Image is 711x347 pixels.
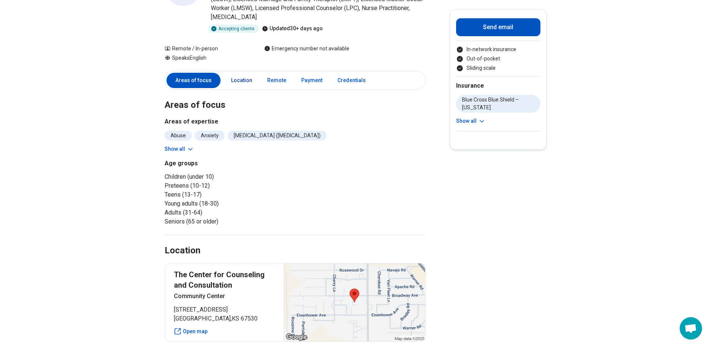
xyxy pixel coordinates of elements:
[165,190,292,199] li: Teens (13-17)
[456,95,540,113] li: Blue Cross Blue Shield – [US_STATE]
[165,117,426,126] h3: Areas of expertise
[165,131,192,141] li: Abuse
[456,46,540,53] li: In-network insurance
[166,73,221,88] a: Areas of focus
[195,131,225,141] li: Anxiety
[165,145,194,153] button: Show all
[165,172,292,181] li: Children (under 10)
[174,292,275,301] p: Community Center
[333,73,375,88] a: Credentials
[456,64,540,72] li: Sliding scale
[165,45,249,53] div: Remote / In-person
[297,73,327,88] a: Payment
[165,199,292,208] li: Young adults (18-30)
[456,117,486,125] button: Show all
[174,328,275,335] a: Open map
[174,269,275,290] p: The Center for Counseling and Consultation
[165,181,292,190] li: Preteens (10-12)
[456,18,540,36] button: Send email
[228,131,327,141] li: [MEDICAL_DATA] ([MEDICAL_DATA])
[263,73,291,88] a: Remote
[456,81,540,90] h2: Insurance
[165,208,292,217] li: Adults (31-64)
[174,305,275,314] span: [STREET_ADDRESS]
[165,217,292,226] li: Seniors (65 or older)
[262,25,323,33] div: Updated 30+ days ago
[680,317,702,340] div: Open chat
[174,314,275,323] span: [GEOGRAPHIC_DATA] , KS 67530
[165,54,249,62] div: Speaks English
[208,25,259,33] div: Accepting clients
[165,159,292,168] h3: Age groups
[456,55,540,63] li: Out-of-pocket
[264,45,349,53] div: Emergency number not available
[165,81,426,112] h2: Areas of focus
[456,46,540,72] ul: Payment options
[165,244,200,257] h2: Location
[227,73,257,88] a: Location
